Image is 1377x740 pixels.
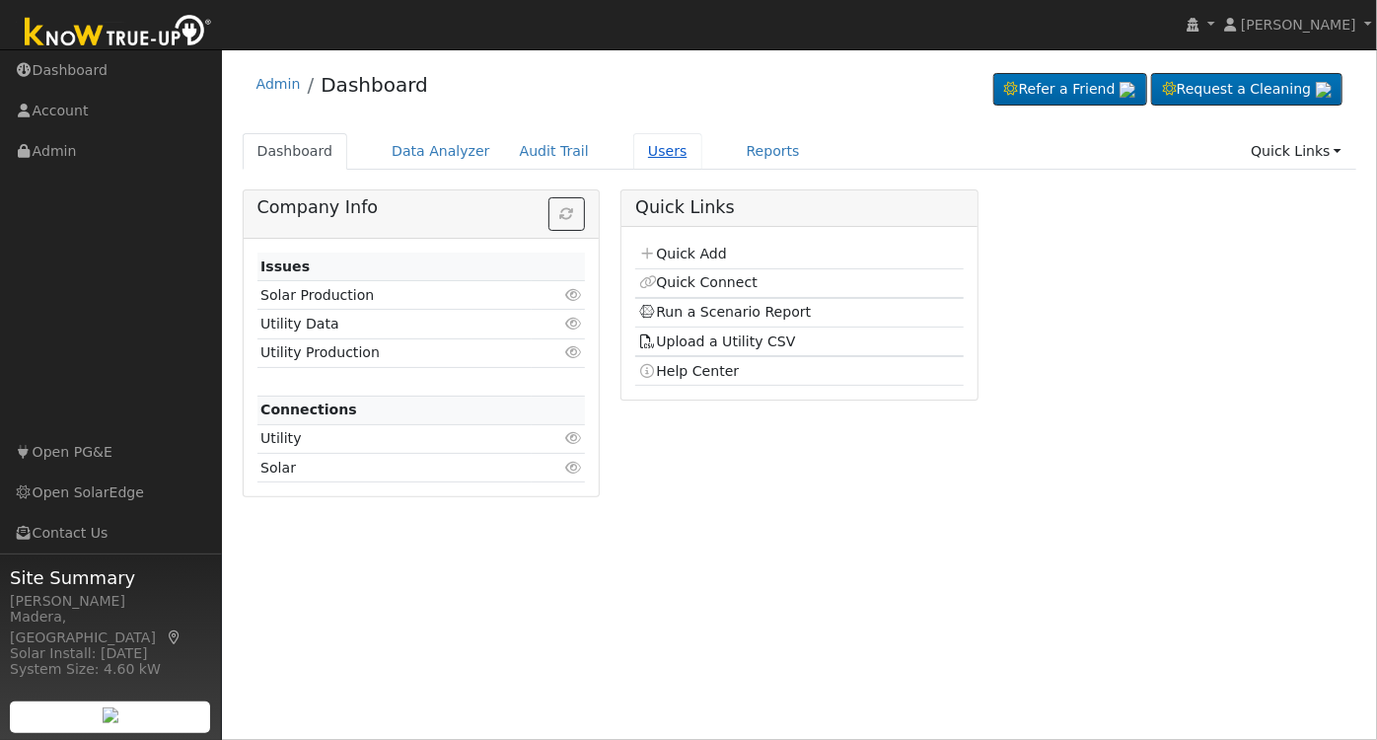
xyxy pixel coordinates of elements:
[260,402,357,417] strong: Connections
[639,363,740,379] a: Help Center
[321,73,428,97] a: Dashboard
[993,73,1147,107] a: Refer a Friend
[639,333,796,349] a: Upload a Utility CSV
[564,288,582,302] i: Click to view
[639,304,812,320] a: Run a Scenario Report
[639,274,758,290] a: Quick Connect
[564,317,582,331] i: Click to view
[256,76,301,92] a: Admin
[243,133,348,170] a: Dashboard
[564,345,582,359] i: Click to view
[633,133,702,170] a: Users
[377,133,505,170] a: Data Analyzer
[1316,82,1332,98] img: retrieve
[639,246,727,261] a: Quick Add
[103,707,118,723] img: retrieve
[732,133,815,170] a: Reports
[635,197,963,218] h5: Quick Links
[564,461,582,475] i: Click to view
[257,424,533,453] td: Utility
[10,591,211,612] div: [PERSON_NAME]
[257,310,533,338] td: Utility Data
[260,259,310,274] strong: Issues
[10,564,211,591] span: Site Summary
[1120,82,1135,98] img: retrieve
[257,281,533,310] td: Solar Production
[1241,17,1356,33] span: [PERSON_NAME]
[15,11,222,55] img: Know True-Up
[257,197,585,218] h5: Company Info
[10,643,211,664] div: Solar Install: [DATE]
[10,659,211,680] div: System Size: 4.60 kW
[505,133,604,170] a: Audit Trail
[1236,133,1356,170] a: Quick Links
[166,629,183,645] a: Map
[257,338,533,367] td: Utility Production
[564,431,582,445] i: Click to view
[1151,73,1342,107] a: Request a Cleaning
[257,454,533,482] td: Solar
[10,607,211,648] div: Madera, [GEOGRAPHIC_DATA]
